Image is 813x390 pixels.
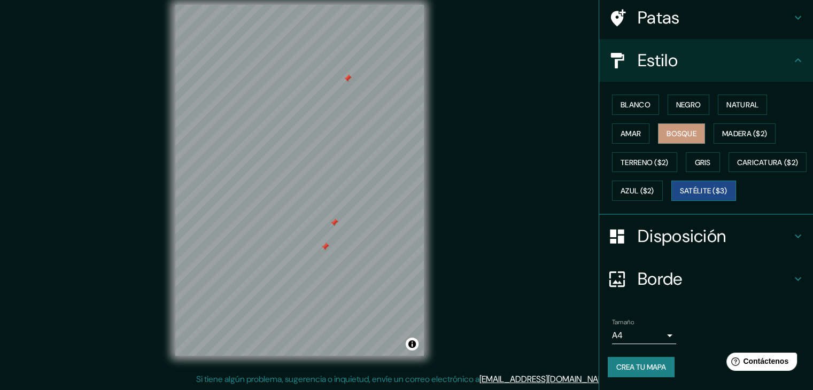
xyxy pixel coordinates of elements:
button: Natural [718,95,767,115]
canvas: Mapa [175,5,424,356]
font: Tamaño [612,318,634,326]
font: Estilo [638,49,678,72]
font: Borde [638,268,683,290]
font: Caricatura ($2) [737,158,799,167]
button: Amar [612,123,649,144]
div: Disposición [599,215,813,258]
font: Natural [726,100,758,110]
button: Satélite ($3) [671,181,736,201]
font: Azul ($2) [621,186,654,196]
div: A4 [612,327,676,344]
font: Madera ($2) [722,129,767,138]
button: Terreno ($2) [612,152,677,173]
font: Patas [638,6,680,29]
a: [EMAIL_ADDRESS][DOMAIN_NAME] [479,373,611,385]
button: Azul ($2) [612,181,663,201]
button: Gris [686,152,720,173]
iframe: Lanzador de widgets de ayuda [718,348,801,378]
font: Negro [676,100,701,110]
button: Madera ($2) [714,123,776,144]
font: Bosque [667,129,696,138]
div: Borde [599,258,813,300]
button: Blanco [612,95,659,115]
font: Amar [621,129,641,138]
font: A4 [612,330,623,341]
font: Terreno ($2) [621,158,669,167]
button: Negro [668,95,710,115]
font: Satélite ($3) [680,186,727,196]
button: Caricatura ($2) [729,152,807,173]
button: Activar o desactivar atribución [406,338,419,350]
font: Crea tu mapa [616,362,666,372]
button: Crea tu mapa [608,357,675,377]
font: Gris [695,158,711,167]
button: Bosque [658,123,705,144]
div: Estilo [599,39,813,82]
font: Disposición [638,225,726,247]
font: Si tiene algún problema, sugerencia o inquietud, envíe un correo electrónico a [196,373,479,385]
font: Blanco [621,100,651,110]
